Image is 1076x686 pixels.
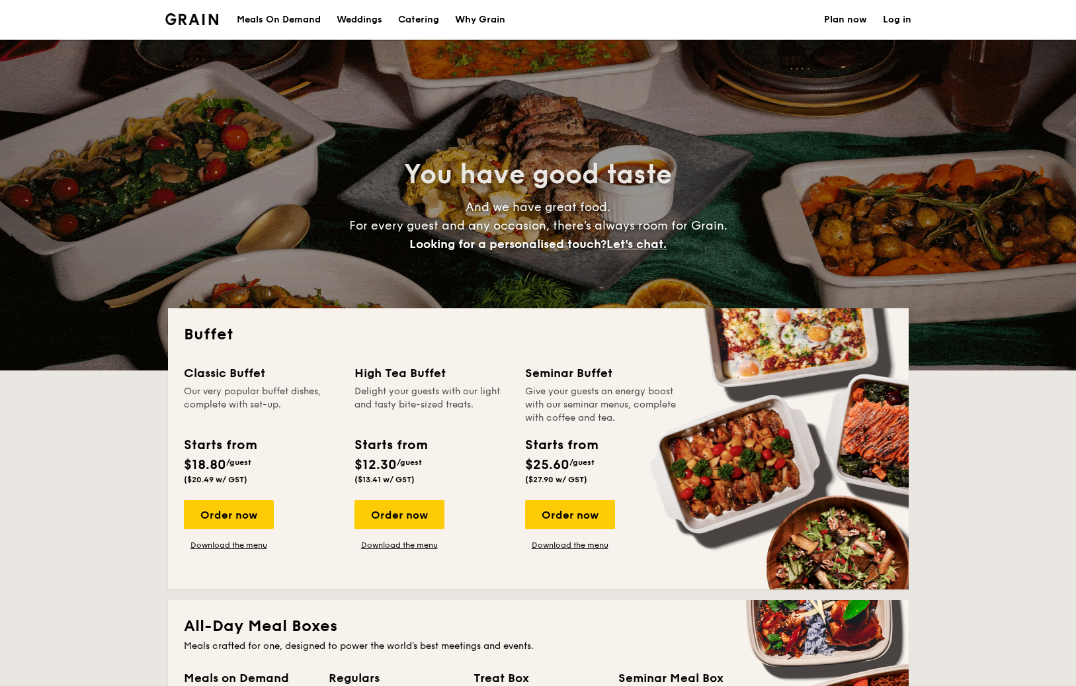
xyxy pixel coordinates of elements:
img: Grain [165,13,219,25]
span: $25.60 [525,457,569,473]
div: Classic Buffet [184,364,339,382]
span: $18.80 [184,457,226,473]
div: Order now [525,500,615,529]
a: Download the menu [354,540,444,550]
span: /guest [397,458,422,467]
span: ($20.49 w/ GST) [184,475,247,484]
span: /guest [226,458,251,467]
div: Seminar Buffet [525,364,680,382]
div: Order now [184,500,274,529]
span: Looking for a personalised touch? [409,237,606,251]
div: Starts from [525,435,597,455]
span: You have good taste [404,159,672,191]
span: ($13.41 w/ GST) [354,475,415,484]
div: Starts from [354,435,427,455]
span: $12.30 [354,457,397,473]
span: And we have great food. For every guest and any occasion, there’s always room for Grain. [349,200,727,251]
div: High Tea Buffet [354,364,509,382]
a: Download the menu [525,540,615,550]
span: Let's chat. [606,237,667,251]
h2: All-Day Meal Boxes [184,616,893,637]
div: Order now [354,500,444,529]
a: Logotype [165,13,219,25]
span: ($27.90 w/ GST) [525,475,587,484]
h2: Buffet [184,324,893,345]
div: Delight your guests with our light and tasty bite-sized treats. [354,385,509,425]
a: Download the menu [184,540,274,550]
span: /guest [569,458,595,467]
div: Our very popular buffet dishes, complete with set-up. [184,385,339,425]
div: Give your guests an energy boost with our seminar menus, complete with coffee and tea. [525,385,680,425]
div: Meals crafted for one, designed to power the world's best meetings and events. [184,640,893,653]
div: Starts from [184,435,256,455]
